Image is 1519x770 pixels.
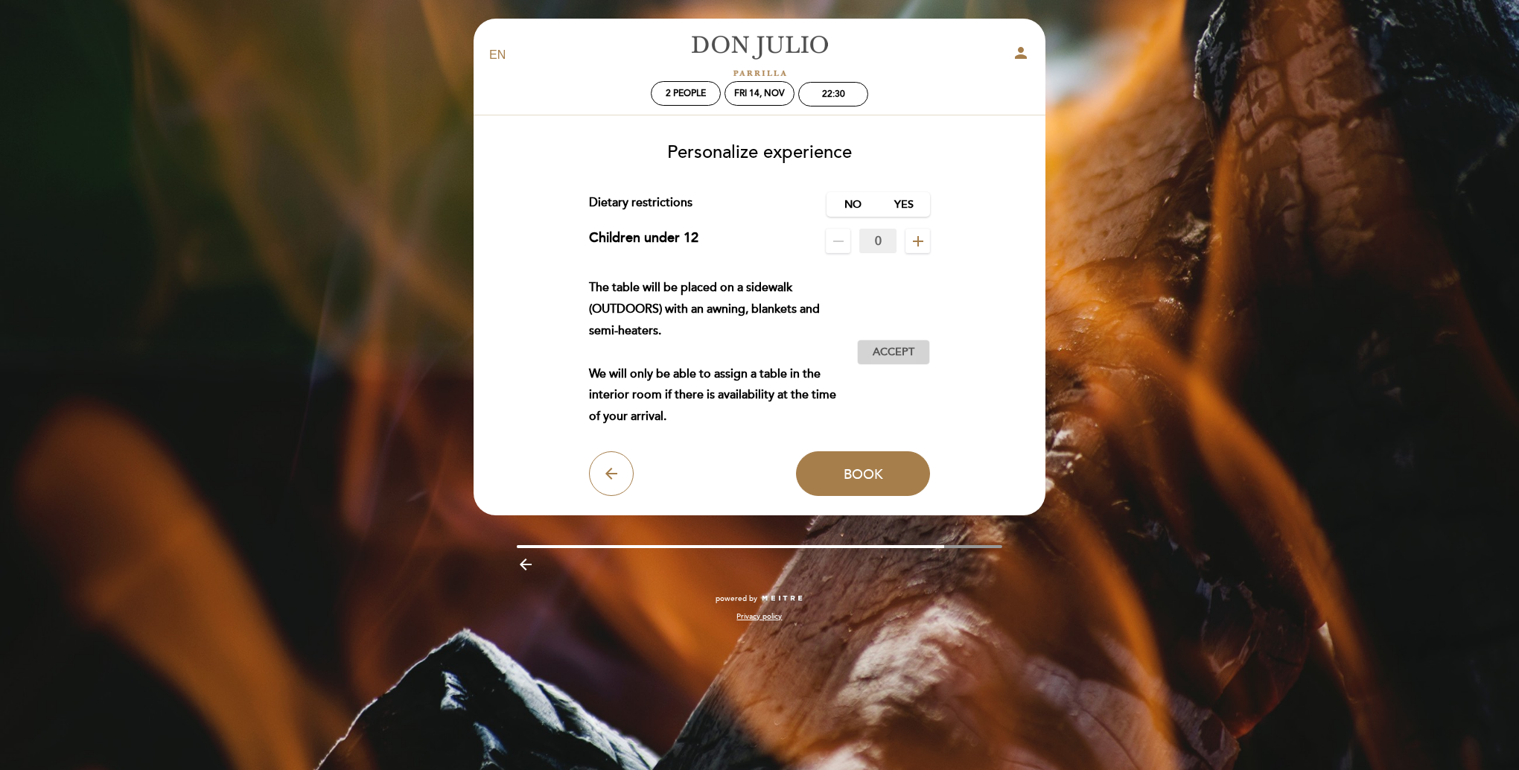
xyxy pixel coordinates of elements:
i: add [909,232,927,250]
span: Personalize experience [667,141,852,163]
div: 22:30 [822,89,845,100]
div: Children under 12 [589,229,698,253]
span: powered by [716,594,757,604]
a: powered by [716,594,803,604]
label: No [827,192,879,217]
span: Accept [873,345,914,360]
label: Yes [878,192,930,217]
span: 2 people [666,88,706,99]
button: person [1012,44,1030,67]
button: Accept [857,340,930,365]
a: [PERSON_NAME] [666,35,853,76]
div: The table will be placed on a sidewalk (OUTDOORS) with an awning, blankets and semi-heaters. We w... [589,277,858,427]
div: Dietary restrictions [589,192,827,217]
span: Book [844,465,883,482]
a: Privacy policy [736,611,782,622]
i: arrow_back [602,465,620,483]
div: Fri 14, Nov [734,88,785,99]
img: MEITRE [761,595,803,602]
i: person [1012,44,1030,62]
i: remove [829,232,847,250]
i: arrow_backward [517,556,535,573]
button: Book [796,451,930,496]
button: arrow_back [589,451,634,496]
